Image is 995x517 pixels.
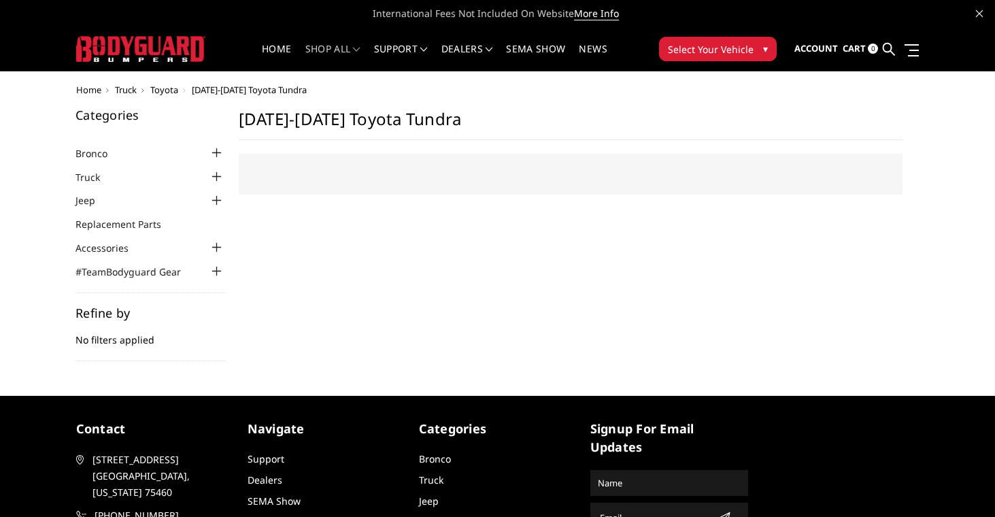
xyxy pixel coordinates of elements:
a: Jeep [419,495,439,507]
span: Select Your Vehicle [668,42,754,56]
a: Truck [115,84,137,96]
a: shop all [305,44,360,71]
a: News [579,44,607,71]
a: Home [76,84,101,96]
div: No filters applied [75,307,225,361]
h5: contact [76,420,234,438]
a: Account [794,31,838,67]
a: Dealers [441,44,493,71]
span: 0 [868,44,878,54]
span: Cart [843,42,866,54]
a: Bronco [75,146,124,161]
button: Select Your Vehicle [659,37,777,61]
span: [DATE]-[DATE] Toyota Tundra [192,84,307,96]
a: Dealers [248,473,282,486]
span: [STREET_ADDRESS] [GEOGRAPHIC_DATA], [US_STATE] 75460 [92,452,231,501]
a: Truck [419,473,443,486]
a: Jeep [75,193,112,207]
img: BODYGUARD BUMPERS [76,36,205,61]
a: Replacement Parts [75,217,178,231]
a: Truck [75,170,117,184]
h5: Refine by [75,307,225,319]
span: Account [794,42,838,54]
span: ▾ [763,41,768,56]
a: Support [248,452,284,465]
a: More Info [574,7,619,20]
a: Accessories [75,241,146,255]
h5: Navigate [248,420,405,438]
a: Bronco [419,452,451,465]
a: SEMA Show [506,44,565,71]
h5: Categories [75,109,225,121]
a: Cart 0 [843,31,878,67]
a: Support [374,44,428,71]
input: Name [592,472,746,494]
a: Toyota [150,84,178,96]
a: #TeamBodyguard Gear [75,265,198,279]
h1: [DATE]-[DATE] Toyota Tundra [239,109,903,140]
h5: signup for email updates [590,420,748,456]
h5: Categories [419,420,577,438]
a: Home [262,44,291,71]
a: SEMA Show [248,495,301,507]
